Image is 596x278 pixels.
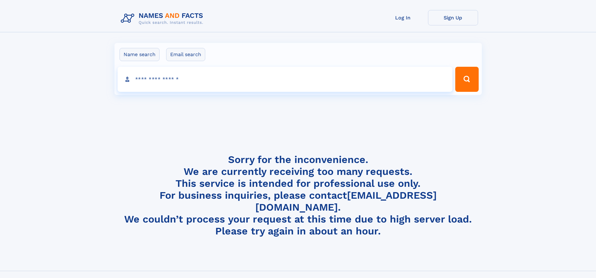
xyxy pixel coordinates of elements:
[118,10,208,27] img: Logo Names and Facts
[118,154,478,237] h4: Sorry for the inconvenience. We are currently receiving too many requests. This service is intend...
[118,67,453,92] input: search input
[428,10,478,25] a: Sign Up
[120,48,160,61] label: Name search
[166,48,205,61] label: Email search
[255,189,437,213] a: [EMAIL_ADDRESS][DOMAIN_NAME]
[455,67,478,92] button: Search Button
[378,10,428,25] a: Log In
